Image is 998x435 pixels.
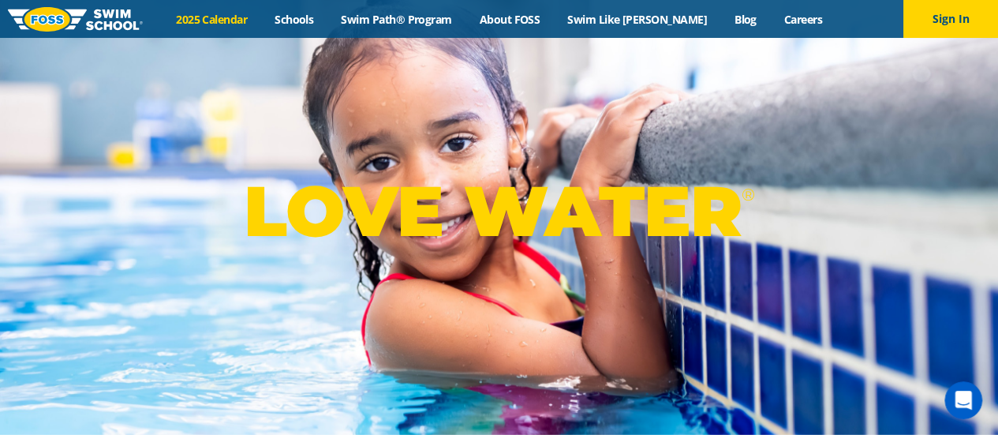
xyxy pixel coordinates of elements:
[8,7,143,32] img: FOSS Swim School Logo
[327,12,465,27] a: Swim Path® Program
[261,12,327,27] a: Schools
[244,169,754,253] p: LOVE WATER
[944,381,982,419] iframe: Intercom live chat
[720,12,770,27] a: Blog
[770,12,835,27] a: Careers
[465,12,554,27] a: About FOSS
[742,185,754,204] sup: ®
[554,12,721,27] a: Swim Like [PERSON_NAME]
[163,12,261,27] a: 2025 Calendar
